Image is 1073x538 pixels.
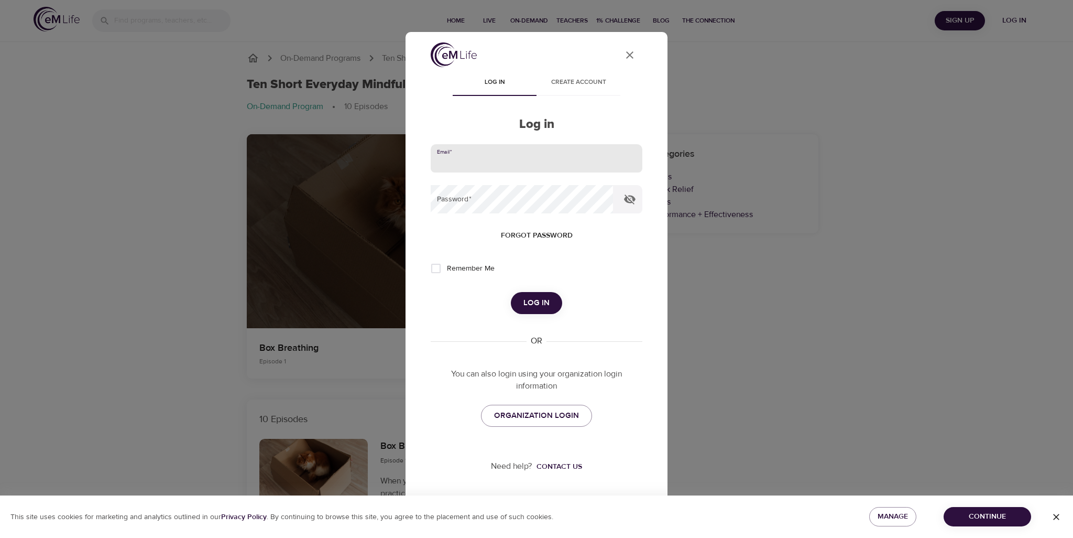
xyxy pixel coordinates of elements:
[447,263,495,274] span: Remember Me
[431,42,477,67] img: logo
[543,77,614,88] span: Create account
[511,292,562,314] button: Log in
[459,77,530,88] span: Log in
[431,368,642,392] p: You can also login using your organization login information
[527,335,546,347] div: OR
[491,460,532,472] p: Need help?
[536,461,582,472] div: Contact us
[431,71,642,96] div: disabled tabs example
[617,42,642,68] button: close
[523,296,550,310] span: Log in
[501,229,573,242] span: Forgot password
[952,510,1023,523] span: Continue
[494,409,579,423] span: ORGANIZATION LOGIN
[221,512,267,522] b: Privacy Policy
[431,117,642,132] h2: Log in
[497,226,577,245] button: Forgot password
[878,510,908,523] span: Manage
[481,405,592,427] a: ORGANIZATION LOGIN
[532,461,582,472] a: Contact us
